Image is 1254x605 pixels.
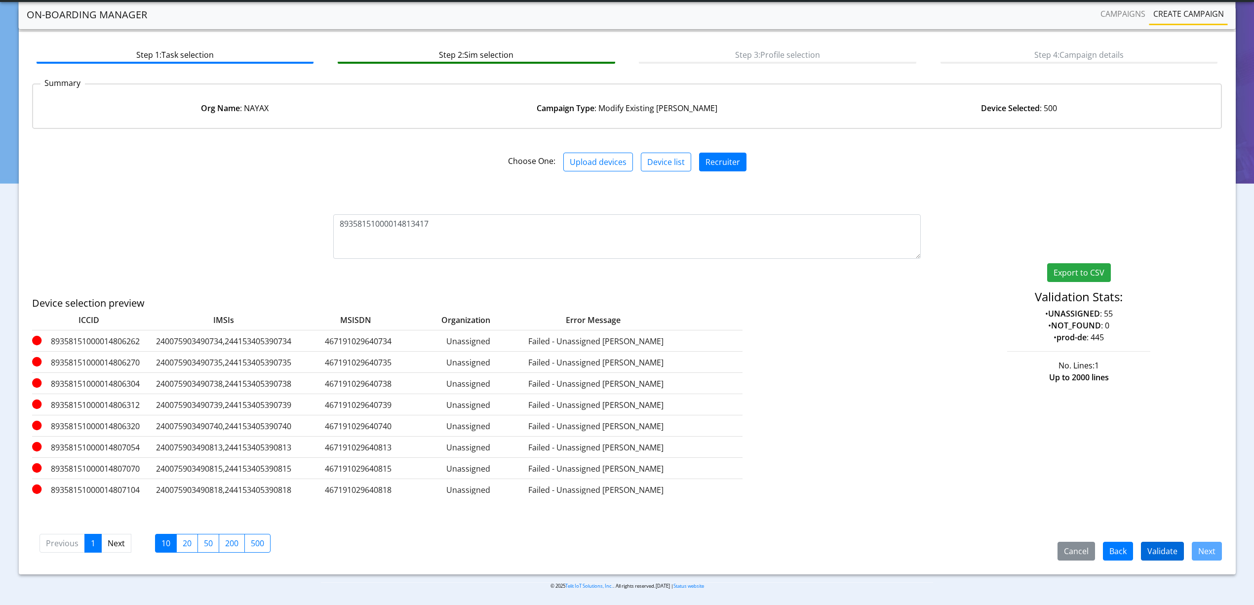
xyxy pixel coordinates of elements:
label: 240075903490815,244153405390815 [150,463,298,475]
label: 89358151000014806270 [32,357,146,368]
label: 467191029640818 [302,484,415,496]
label: 89358151000014806312 [32,399,146,411]
label: 89358151000014807054 [32,442,146,453]
div: No. Lines: [928,360,1229,371]
button: Upload devices [563,153,633,171]
label: Failed - Unassigned [PERSON_NAME] [522,484,670,496]
label: Failed - Unassigned [PERSON_NAME] [522,399,670,411]
btn: Step 1: Task selection [37,45,313,64]
label: ICCID [32,314,146,326]
label: Failed - Unassigned [PERSON_NAME] [522,420,670,432]
div: : NAYAX [39,102,431,114]
button: Validate [1141,542,1184,561]
label: Unassigned [419,399,518,411]
label: 89358151000014806320 [32,420,146,432]
strong: UNASSIGNED [1048,308,1100,319]
label: Unassigned [419,378,518,390]
strong: NOT_FOUND [1051,320,1101,331]
strong: Device Selected [981,103,1040,114]
a: On-Boarding Manager [27,5,147,25]
label: 240075903490738,244153405390738 [150,378,298,390]
btn: Step 2: Sim selection [338,45,615,64]
div: Up to 2000 lines [928,371,1229,383]
btn: Step 4: Campaign details [940,45,1217,64]
button: Device list [641,153,691,171]
label: 500 [244,534,271,553]
label: 89358151000014806304 [32,378,146,390]
label: IMSIs [150,314,298,326]
label: 10 [155,534,177,553]
label: Unassigned [419,442,518,453]
a: Campaigns [1097,4,1149,24]
label: 467191029640735 [302,357,415,368]
p: © 2025 . All rights reserved.[DATE] | [321,582,933,590]
button: Export to CSV [1047,263,1111,282]
div: : Modify Existing [PERSON_NAME] [431,102,823,114]
button: Back [1103,542,1133,561]
p: • : 445 [936,331,1222,343]
button: Recruiter [699,153,746,171]
label: 89358151000014807104 [32,484,146,496]
label: 240075903490818,244153405390818 [150,484,298,496]
label: Unassigned [419,357,518,368]
label: 240075903490739,244153405390739 [150,399,298,411]
span: Choose One: [508,156,555,166]
label: 467191029640813 [302,442,415,453]
a: Telit IoT Solutions, Inc. [565,583,613,589]
p: • : 0 [936,320,1222,331]
button: Next [1192,542,1222,561]
a: Create campaign [1149,4,1228,24]
label: Unassigned [419,484,518,496]
strong: Org Name [201,103,240,114]
button: Cancel [1058,542,1095,561]
label: Organization [399,314,498,326]
label: Error Message [502,314,650,326]
p: Summary [40,77,85,89]
label: Unassigned [419,463,518,475]
label: 240075903490734,244153405390734 [150,335,298,347]
label: Failed - Unassigned [PERSON_NAME] [522,442,670,453]
label: 467191029640738 [302,378,415,390]
a: Status website [673,583,704,589]
a: Next [101,534,131,553]
label: 20 [176,534,198,553]
label: MSISDN [302,314,395,326]
label: 240075903490740,244153405390740 [150,420,298,432]
label: Failed - Unassigned [PERSON_NAME] [522,463,670,475]
label: 467191029640739 [302,399,415,411]
label: Failed - Unassigned [PERSON_NAME] [522,357,670,368]
a: 1 [84,534,102,553]
strong: prod-de [1057,332,1087,343]
strong: Campaign Type [537,103,594,114]
label: 467191029640734 [302,335,415,347]
btn: Step 3: Profile selection [639,45,916,64]
label: 467191029640740 [302,420,415,432]
p: • : 55 [936,308,1222,320]
label: 89358151000014806262 [32,335,146,347]
label: 240075903490735,244153405390735 [150,357,298,368]
label: 50 [197,534,219,553]
label: 240075903490813,244153405390813 [150,442,298,453]
label: Failed - Unassigned [PERSON_NAME] [522,335,670,347]
div: : 500 [823,102,1215,114]
label: Unassigned [419,420,518,432]
h4: Validation Stats: [936,290,1222,304]
label: 89358151000014807070 [32,463,146,475]
label: Unassigned [419,335,518,347]
label: Failed - Unassigned [PERSON_NAME] [522,378,670,390]
label: 467191029640815 [302,463,415,475]
span: 1 [1095,360,1099,371]
label: 200 [219,534,245,553]
h5: Device selection preview [32,297,825,309]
